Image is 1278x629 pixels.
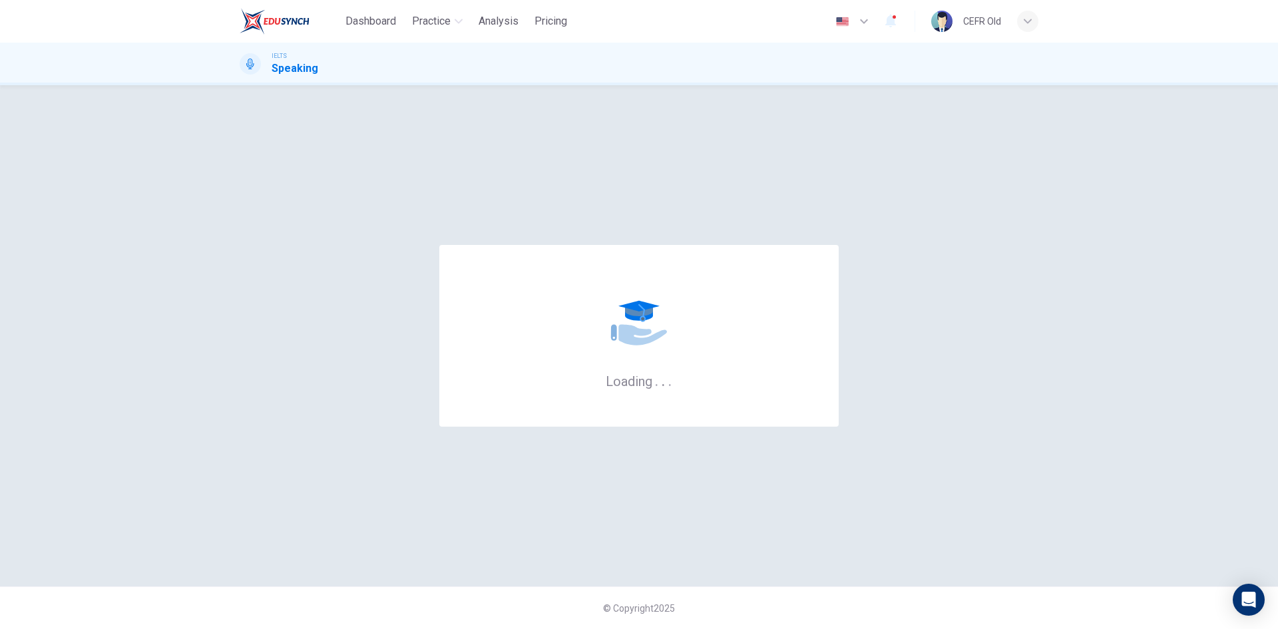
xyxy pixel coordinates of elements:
h6: . [668,369,672,391]
img: en [834,17,851,27]
span: Pricing [534,13,567,29]
img: EduSynch logo [240,8,310,35]
span: © Copyright 2025 [603,603,675,614]
span: Dashboard [345,13,396,29]
button: Practice [407,9,468,33]
span: Analysis [479,13,519,29]
a: EduSynch logo [240,8,340,35]
div: Open Intercom Messenger [1233,584,1265,616]
h6: . [661,369,666,391]
span: Practice [412,13,451,29]
span: IELTS [272,51,287,61]
h1: Speaking [272,61,318,77]
h6: . [654,369,659,391]
div: CEFR Old [963,13,1001,29]
button: Pricing [529,9,572,33]
button: Dashboard [340,9,401,33]
img: Profile picture [931,11,953,32]
h6: Loading [606,372,672,389]
button: Analysis [473,9,524,33]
